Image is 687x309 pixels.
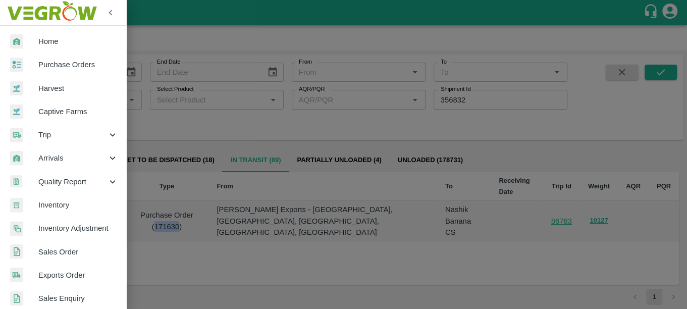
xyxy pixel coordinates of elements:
[38,59,118,70] span: Purchase Orders
[10,151,23,166] img: whArrival
[10,104,23,119] img: harvest
[38,223,118,234] span: Inventory Adjustment
[10,81,23,96] img: harvest
[38,270,118,281] span: Exports Order
[10,291,23,306] img: sales
[10,221,23,236] img: inventory
[10,198,23,213] img: whInventory
[38,199,118,211] span: Inventory
[38,129,107,140] span: Trip
[10,268,23,282] img: shipments
[10,175,22,188] img: qualityReport
[10,34,23,49] img: whArrival
[38,152,107,164] span: Arrivals
[10,244,23,259] img: sales
[38,176,107,187] span: Quality Report
[38,83,118,94] span: Harvest
[10,58,23,72] img: reciept
[38,106,118,117] span: Captive Farms
[38,36,118,47] span: Home
[38,293,118,304] span: Sales Enquiry
[10,128,23,142] img: delivery
[38,246,118,257] span: Sales Order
